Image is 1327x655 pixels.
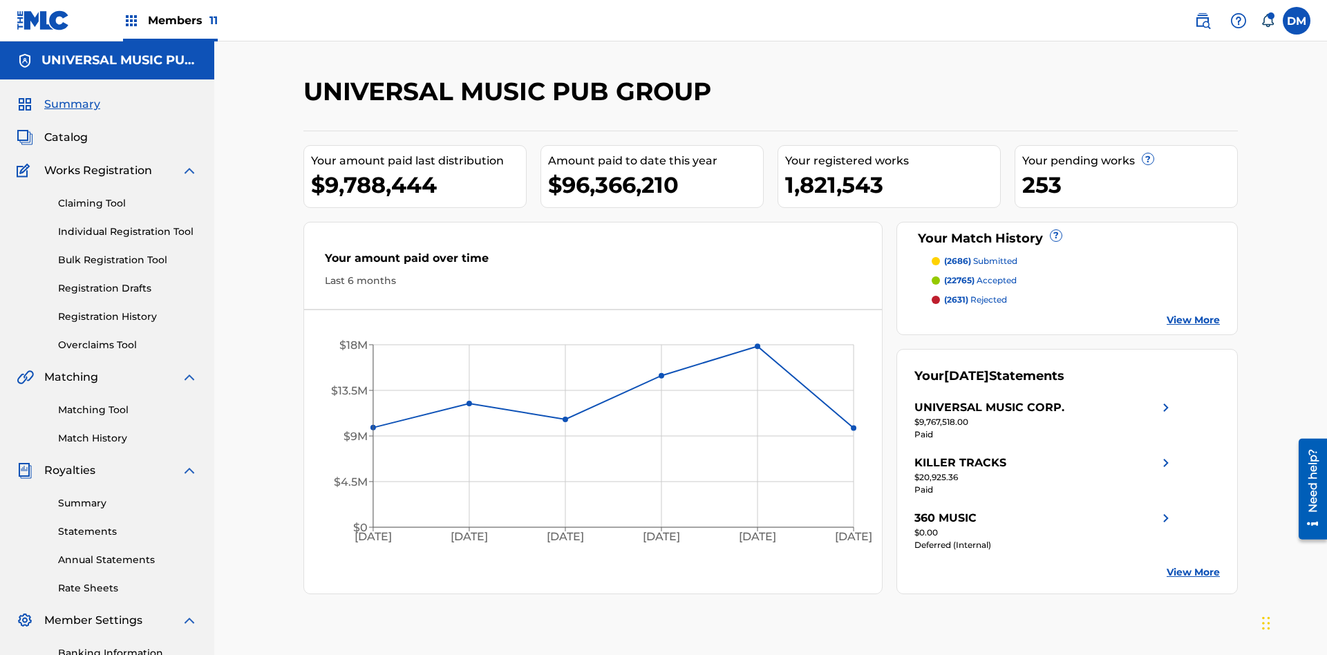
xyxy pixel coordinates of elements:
[311,153,526,169] div: Your amount paid last distribution
[325,274,861,288] div: Last 6 months
[58,338,198,352] a: Overclaims Tool
[17,96,100,113] a: SummarySummary
[58,431,198,446] a: Match History
[123,12,140,29] img: Top Rightsholders
[914,428,1174,441] div: Paid
[58,524,198,539] a: Statements
[58,403,198,417] a: Matching Tool
[58,581,198,596] a: Rate Sheets
[932,294,1221,306] a: (2631) rejected
[17,53,33,69] img: Accounts
[739,531,776,544] tspan: [DATE]
[944,368,989,383] span: [DATE]
[44,96,100,113] span: Summary
[334,475,368,488] tspan: $4.5M
[914,526,1174,539] div: $0.00
[914,399,1174,441] a: UNIVERSAL MUSIC CORP.right chevron icon$9,767,518.00Paid
[181,462,198,479] img: expand
[17,369,34,386] img: Matching
[914,416,1174,428] div: $9,767,518.00
[343,430,368,443] tspan: $9M
[58,281,198,296] a: Registration Drafts
[944,294,1007,306] p: rejected
[932,274,1221,287] a: (22765) accepted
[353,521,368,534] tspan: $0
[311,169,526,200] div: $9,788,444
[325,250,861,274] div: Your amount paid over time
[1194,12,1211,29] img: search
[44,162,152,179] span: Works Registration
[41,53,198,68] h5: UNIVERSAL MUSIC PUB GROUP
[44,369,98,386] span: Matching
[944,294,968,305] span: (2631)
[58,196,198,211] a: Claiming Tool
[331,384,368,397] tspan: $13.5M
[17,162,35,179] img: Works Registration
[914,229,1221,248] div: Your Match History
[643,531,680,544] tspan: [DATE]
[1158,455,1174,471] img: right chevron icon
[914,484,1174,496] div: Paid
[17,462,33,479] img: Royalties
[44,129,88,146] span: Catalog
[209,14,218,27] span: 11
[339,339,368,352] tspan: $18M
[1022,169,1237,200] div: 253
[1283,7,1310,35] div: User Menu
[17,96,33,113] img: Summary
[148,12,218,28] span: Members
[1258,589,1327,655] iframe: Chat Widget
[1230,12,1247,29] img: help
[914,510,1174,551] a: 360 MUSICright chevron icon$0.00Deferred (Internal)
[181,612,198,629] img: expand
[1167,565,1220,580] a: View More
[1158,399,1174,416] img: right chevron icon
[355,531,392,544] tspan: [DATE]
[1142,153,1154,164] span: ?
[1288,433,1327,547] iframe: Resource Center
[1167,313,1220,327] a: View More
[181,162,198,179] img: expand
[17,612,33,629] img: Member Settings
[1261,14,1274,28] div: Notifications
[836,531,873,544] tspan: [DATE]
[1262,602,1270,644] div: Drag
[17,129,33,146] img: Catalog
[44,462,95,479] span: Royalties
[1051,230,1062,241] span: ?
[944,256,971,266] span: (2686)
[932,255,1221,267] a: (2686) submitted
[785,153,1000,169] div: Your registered works
[914,399,1064,416] div: UNIVERSAL MUSIC CORP.
[17,129,88,146] a: CatalogCatalog
[58,253,198,267] a: Bulk Registration Tool
[944,255,1017,267] p: submitted
[785,169,1000,200] div: 1,821,543
[944,274,1017,287] p: accepted
[914,455,1006,471] div: KILLER TRACKS
[451,531,488,544] tspan: [DATE]
[17,10,70,30] img: MLC Logo
[914,367,1064,386] div: Your Statements
[548,153,763,169] div: Amount paid to date this year
[58,553,198,567] a: Annual Statements
[944,275,975,285] span: (22765)
[914,471,1174,484] div: $20,925.36
[1189,7,1216,35] a: Public Search
[58,496,198,511] a: Summary
[303,76,718,107] h2: UNIVERSAL MUSIC PUB GROUP
[547,531,584,544] tspan: [DATE]
[58,225,198,239] a: Individual Registration Tool
[1022,153,1237,169] div: Your pending works
[914,539,1174,551] div: Deferred (Internal)
[44,612,142,629] span: Member Settings
[914,510,977,526] div: 360 MUSIC
[548,169,763,200] div: $96,366,210
[1158,510,1174,526] img: right chevron icon
[58,310,198,324] a: Registration History
[181,369,198,386] img: expand
[1225,7,1252,35] div: Help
